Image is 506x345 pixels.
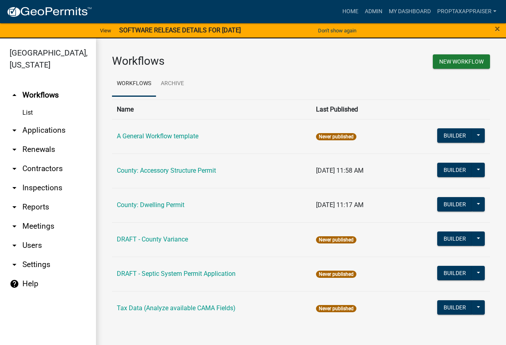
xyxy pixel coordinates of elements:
[117,167,216,174] a: County: Accessory Structure Permit
[437,163,472,177] button: Builder
[316,305,356,312] span: Never published
[112,71,156,97] a: Workflows
[433,54,490,69] button: New Workflow
[112,100,311,119] th: Name
[437,300,472,315] button: Builder
[117,304,236,312] a: Tax Data (Analyze available CAMA Fields)
[311,100,400,119] th: Last Published
[437,128,472,143] button: Builder
[10,221,19,231] i: arrow_drop_down
[112,54,295,68] h3: Workflows
[10,145,19,154] i: arrow_drop_down
[117,235,188,243] a: DRAFT - County Variance
[316,271,356,278] span: Never published
[117,270,236,277] a: DRAFT - Septic System Permit Application
[437,197,472,211] button: Builder
[10,183,19,193] i: arrow_drop_down
[119,26,241,34] strong: SOFTWARE RELEASE DETAILS FOR [DATE]
[434,4,500,19] a: PropTaxAppraiser
[315,24,360,37] button: Don't show again
[10,260,19,269] i: arrow_drop_down
[339,4,362,19] a: Home
[316,201,364,209] span: [DATE] 11:17 AM
[495,24,500,34] button: Close
[437,231,472,246] button: Builder
[316,133,356,140] span: Never published
[437,266,472,280] button: Builder
[316,167,364,174] span: [DATE] 11:58 AM
[10,90,19,100] i: arrow_drop_up
[316,236,356,243] span: Never published
[117,201,184,209] a: County: Dwelling Permit
[156,71,189,97] a: Archive
[10,202,19,212] i: arrow_drop_down
[10,126,19,135] i: arrow_drop_down
[495,23,500,34] span: ×
[10,241,19,250] i: arrow_drop_down
[10,279,19,289] i: help
[97,24,114,37] a: View
[10,164,19,173] i: arrow_drop_down
[386,4,434,19] a: My Dashboard
[362,4,386,19] a: Admin
[117,132,198,140] a: A General Workflow template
